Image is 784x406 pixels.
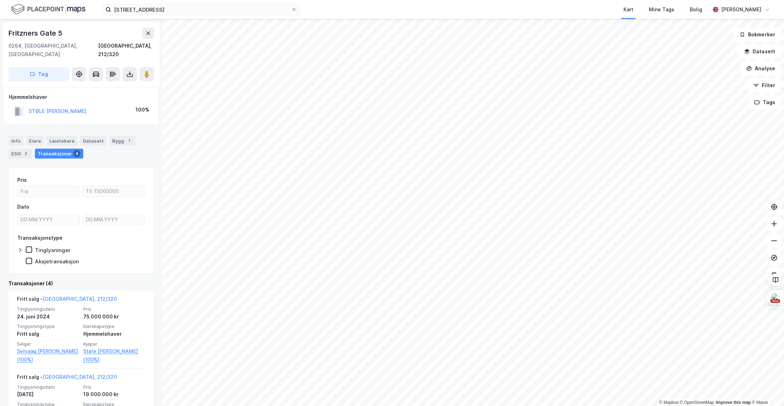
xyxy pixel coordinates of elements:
[721,5,761,14] div: [PERSON_NAME]
[11,3,85,16] img: logo.f888ab2527a4732fd821a326f86c7f29.svg
[17,203,29,211] div: Dato
[8,279,154,288] div: Transaksjoner (4)
[111,4,291,15] input: Søk på adresse, matrikkel, gårdeiere, leietakere eller personer
[135,106,149,114] div: 100%
[83,347,145,364] a: Støle [PERSON_NAME] (100%)
[109,136,135,146] div: Bygg
[80,136,107,146] div: Datasett
[83,306,145,312] span: Pris
[17,306,79,312] span: Tinglysningsdato
[659,400,679,405] a: Mapbox
[680,400,714,405] a: OpenStreetMap
[749,372,784,406] div: Kontrollprogram for chat
[8,28,64,39] div: Fritzners Gate 5
[35,247,71,253] div: Tinglysninger
[83,214,145,225] input: DD.MM.YYYY
[18,214,79,225] input: DD.MM.YYYY
[749,372,784,406] iframe: Chat Widget
[17,323,79,329] span: Tinglysningstype
[22,150,29,157] div: 2
[8,149,32,159] div: ESG
[17,295,117,306] div: Fritt salg -
[83,330,145,338] div: Hjemmelshaver
[8,42,98,59] div: 0264, [GEOGRAPHIC_DATA], [GEOGRAPHIC_DATA]
[8,67,69,81] button: Tag
[35,258,79,265] div: Aksjetransaksjon
[17,234,62,242] div: Transaksjonstype
[17,330,79,338] div: Fritt salg
[83,341,145,347] span: Kjøper
[649,5,674,14] div: Mine Tags
[83,390,145,399] div: 19 000 000 kr
[748,95,781,109] button: Tags
[47,136,77,146] div: Leietakere
[43,296,117,302] a: [GEOGRAPHIC_DATA], 212/320
[9,93,153,101] div: Hjemmelshaver
[17,390,79,399] div: [DATE]
[17,341,79,347] span: Selger
[17,384,79,390] span: Tinglysningsdato
[17,373,117,384] div: Fritt salg -
[716,400,751,405] a: Improve this map
[73,150,80,157] div: 4
[83,323,145,329] span: Eierskapstype
[623,5,633,14] div: Kart
[690,5,702,14] div: Bolig
[18,186,79,197] input: Fra
[43,374,117,380] a: [GEOGRAPHIC_DATA], 212/320
[747,78,781,92] button: Filter
[17,176,27,184] div: Pris
[8,136,23,146] div: Info
[126,137,133,144] div: 1
[83,186,145,197] input: Til 75000000
[83,312,145,321] div: 75 000 000 kr
[83,384,145,390] span: Pris
[738,44,781,59] button: Datasett
[17,347,79,364] a: Selvaag [PERSON_NAME] (100%)
[98,42,154,59] div: [GEOGRAPHIC_DATA], 212/320
[734,28,781,42] button: Bokmerker
[35,149,83,159] div: Transaksjoner
[26,136,44,146] div: Eiere
[740,61,781,76] button: Analyse
[17,312,79,321] div: 24. juni 2024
